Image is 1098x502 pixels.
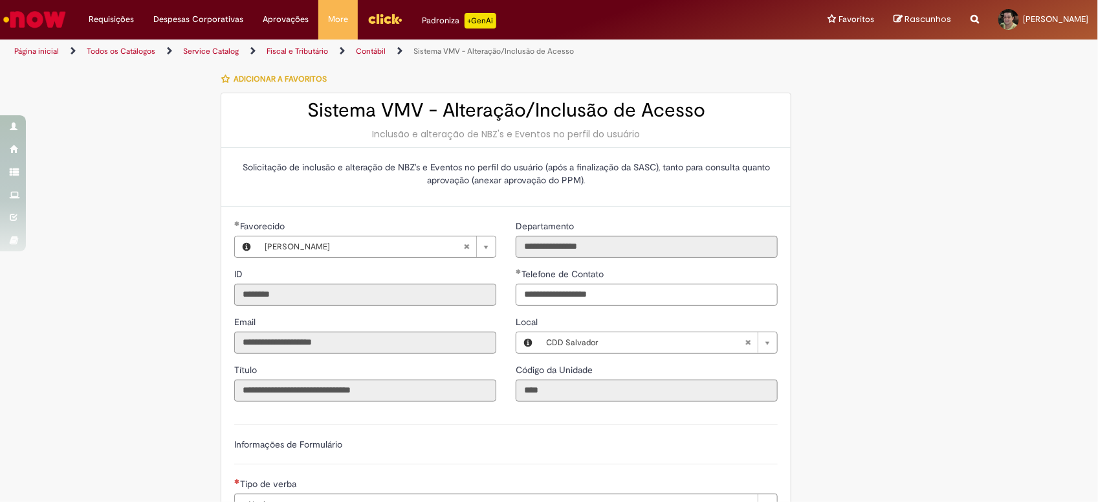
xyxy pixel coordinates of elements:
[240,220,287,232] span: Necessários - Favorecido
[263,13,309,26] span: Aprovações
[516,316,540,328] span: Local
[87,46,155,56] a: Todos os Catálogos
[10,40,722,63] ul: Trilhas de página
[540,332,777,353] a: CDD SalvadorLimpar campo Local
[235,236,258,257] button: Favorecido, Visualizar este registro Paulo do Nascimento Macedo
[265,236,463,257] span: [PERSON_NAME]
[234,439,342,450] label: Informações de Formulário
[234,161,778,187] p: Solicitação de inclusão e alteração de NBZ's e Eventos no perfil do usuário (após a finalização d...
[234,479,240,484] span: Necessários
[738,332,758,353] abbr: Limpar campo Local
[1023,14,1088,25] span: [PERSON_NAME]
[516,364,595,376] span: Somente leitura - Código da Unidade
[14,46,59,56] a: Página inicial
[368,9,402,29] img: click_logo_yellow_360x200.png
[240,478,299,490] span: Tipo de verba
[413,46,574,56] a: Sistema VMV - Alteração/Inclusão de Acesso
[234,74,327,84] span: Adicionar a Favoritos
[234,363,259,376] label: Somente leitura - Título
[516,363,595,376] label: Somente leitura - Código da Unidade
[457,236,476,257] abbr: Limpar campo Favorecido
[1,6,68,32] img: ServiceNow
[905,13,951,25] span: Rascunhos
[546,332,745,353] span: CDD Salvador
[516,220,576,233] label: Somente leitura - Departamento
[234,268,245,280] label: Somente leitura - ID
[234,128,778,141] div: Inclusão e alteração de NBZ's e Eventos no perfil do usuário
[839,13,874,26] span: Favoritos
[516,269,522,274] span: Obrigatório Preenchido
[234,316,258,328] span: Somente leitura - Email
[234,380,496,402] input: Título
[516,236,778,258] input: Departamento
[153,13,243,26] span: Despesas Corporativas
[234,221,240,226] span: Obrigatório Preenchido
[356,46,386,56] a: Contábil
[516,220,576,232] span: Somente leitura - Departamento
[234,284,496,306] input: ID
[258,236,496,257] a: [PERSON_NAME]Limpar campo Favorecido
[183,46,239,56] a: Service Catalog
[234,268,245,280] span: Somente leitura - ID
[234,364,259,376] span: Somente leitura - Título
[328,13,348,26] span: More
[516,284,778,306] input: Telefone de Contato
[522,268,606,280] span: Telefone de Contato
[234,100,778,121] h2: Sistema VMV - Alteração/Inclusão de Acesso
[89,13,134,26] span: Requisições
[234,332,496,354] input: Email
[267,46,328,56] a: Fiscal e Tributário
[894,14,951,26] a: Rascunhos
[234,315,258,328] label: Somente leitura - Email
[422,13,496,29] div: Padroniza
[465,13,496,29] p: +GenAi
[221,65,334,93] button: Adicionar a Favoritos
[516,332,540,353] button: Local, Visualizar este registro CDD Salvador
[516,380,778,402] input: Código da Unidade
